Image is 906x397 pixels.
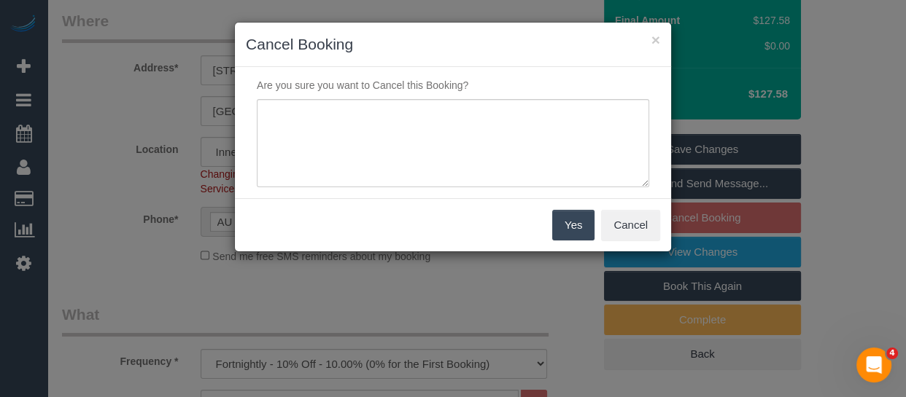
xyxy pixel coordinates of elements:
[651,32,660,47] button: ×
[886,347,898,359] span: 4
[552,210,595,240] button: Yes
[235,23,671,251] sui-modal: Cancel Booking
[246,78,660,93] p: Are you sure you want to Cancel this Booking?
[601,210,660,240] button: Cancel
[246,34,660,55] h3: Cancel Booking
[856,347,891,382] iframe: Intercom live chat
